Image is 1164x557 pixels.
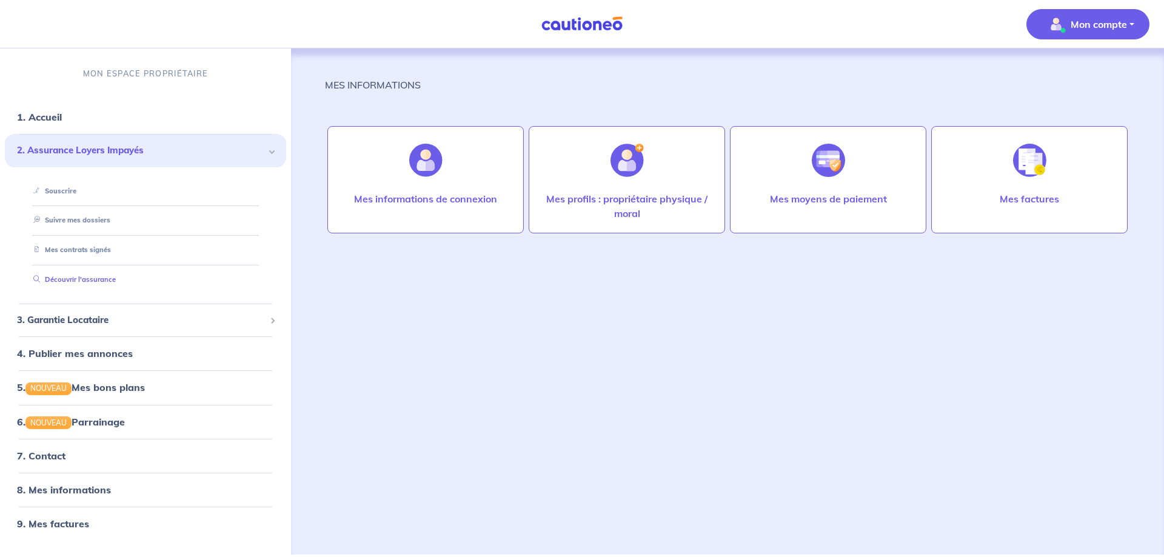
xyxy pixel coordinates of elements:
[17,111,62,123] a: 1. Accueil
[17,381,145,393] a: 5.NOUVEAUMes bons plans
[17,313,265,327] span: 3. Garantie Locataire
[28,245,111,254] a: Mes contrats signés
[19,270,272,290] div: Découvrir l'assurance
[5,512,286,536] div: 9. Mes factures
[19,210,272,230] div: Suivre mes dossiers
[1026,9,1149,39] button: illu_account_valid_menu.svgMon compte
[5,134,286,167] div: 2. Assurance Loyers Impayés
[17,484,111,496] a: 8. Mes informations
[17,450,65,462] a: 7. Contact
[1046,15,1066,34] img: illu_account_valid_menu.svg
[1000,192,1059,206] p: Mes factures
[5,409,286,433] div: 6.NOUVEAUParrainage
[610,144,644,177] img: illu_account_add.svg
[354,192,497,206] p: Mes informations de connexion
[541,192,712,221] p: Mes profils : propriétaire physique / moral
[19,181,272,201] div: Souscrire
[19,240,272,260] div: Mes contrats signés
[17,144,265,158] span: 2. Assurance Loyers Impayés
[5,375,286,399] div: 5.NOUVEAUMes bons plans
[17,518,89,530] a: 9. Mes factures
[83,68,208,79] p: MON ESPACE PROPRIÉTAIRE
[17,415,125,427] a: 6.NOUVEAUParrainage
[5,444,286,468] div: 7. Contact
[812,144,845,177] img: illu_credit_card_no_anim.svg
[537,16,627,32] img: Cautioneo
[28,187,76,195] a: Souscrire
[28,275,116,284] a: Découvrir l'assurance
[1013,144,1046,177] img: illu_invoice.svg
[409,144,443,177] img: illu_account.svg
[1071,17,1127,32] p: Mon compte
[5,341,286,365] div: 4. Publier mes annonces
[325,78,421,92] p: MES INFORMATIONS
[5,309,286,332] div: 3. Garantie Locataire
[770,192,887,206] p: Mes moyens de paiement
[5,478,286,502] div: 8. Mes informations
[5,105,286,129] div: 1. Accueil
[28,216,110,224] a: Suivre mes dossiers
[17,347,133,359] a: 4. Publier mes annonces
